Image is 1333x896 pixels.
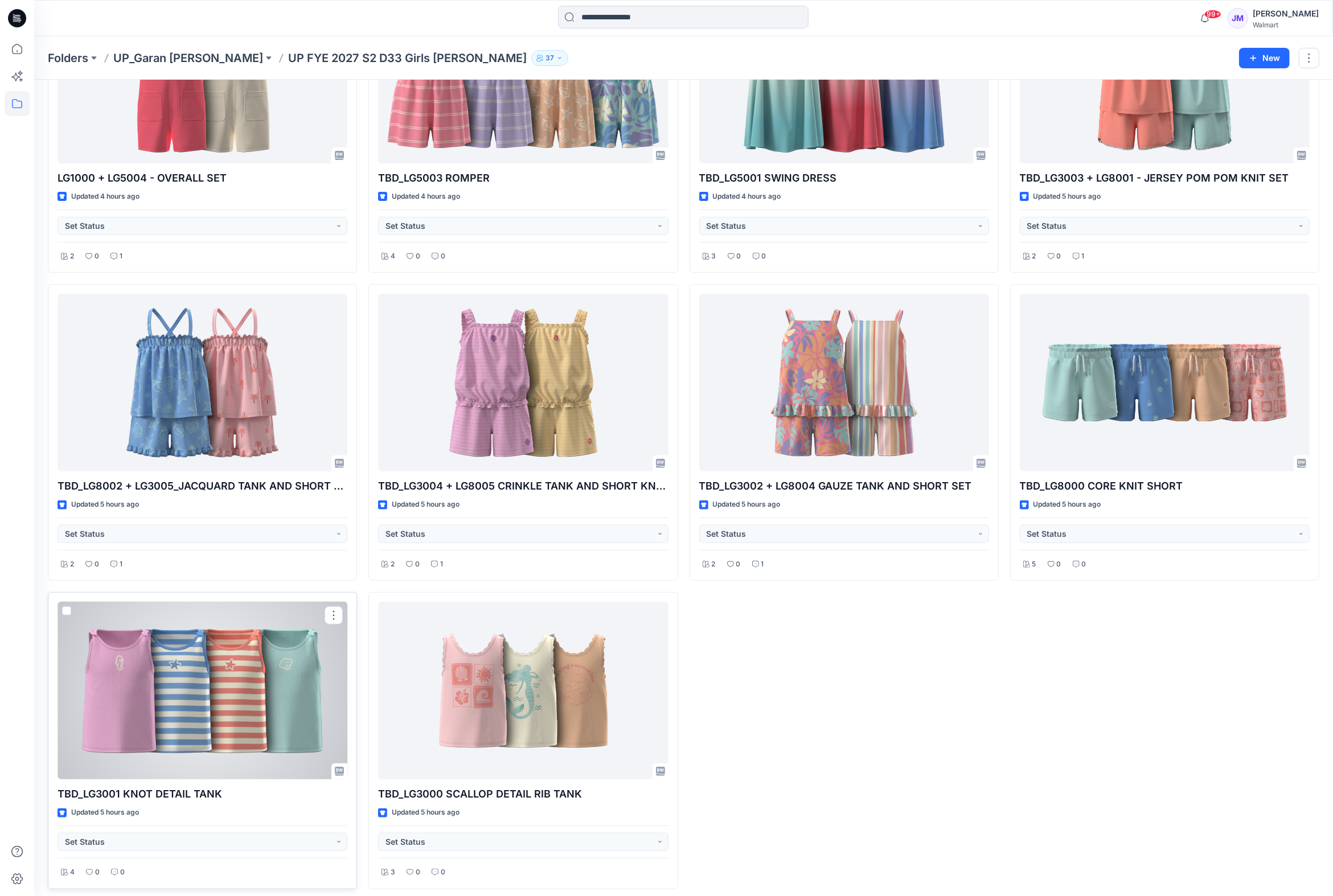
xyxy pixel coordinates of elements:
[391,250,395,262] p: 4
[113,50,263,66] a: UP_Garan [PERSON_NAME]
[699,478,989,494] p: TBD_LG3002 + LG8004 GAUZE TANK AND SHORT SET
[737,250,741,262] p: 0
[58,786,347,802] p: TBD_LG3001 KNOT DETAIL TANK
[416,250,420,262] p: 0
[713,499,781,511] p: Updated 5 hours ago
[1239,48,1290,68] button: New
[712,250,716,262] p: 3
[1082,250,1085,262] p: 1
[1020,294,1310,471] a: TBD_LG8000 CORE KNIT SHORT
[415,558,420,570] p: 0
[1032,250,1036,262] p: 2
[378,170,668,186] p: TBD_LG5003 ROMPER
[378,478,668,494] p: TBD_LG3004 + LG8005 CRINKLE TANK AND SHORT KNIT SET
[95,558,99,570] p: 0
[120,866,125,878] p: 0
[392,499,460,511] p: Updated 5 hours ago
[441,250,445,262] p: 0
[531,50,568,66] button: 37
[120,250,122,262] p: 1
[58,478,347,494] p: TBD_LG8002 + LG3005_JACQUARD TANK AND SHORT SET
[1228,8,1248,28] div: JM
[1020,170,1310,186] p: TBD_LG3003 + LG8001 - JERSEY POM POM KNIT SET
[440,558,443,570] p: 1
[761,558,764,570] p: 1
[71,807,139,819] p: Updated 5 hours ago
[713,191,781,203] p: Updated 4 hours ago
[391,558,395,570] p: 2
[762,250,766,262] p: 0
[441,866,445,878] p: 0
[416,866,420,878] p: 0
[70,250,74,262] p: 2
[1057,558,1061,570] p: 0
[378,786,668,802] p: TBD_LG3000 SCALLOP DETAIL RIB TANK
[736,558,741,570] p: 0
[58,294,347,471] a: TBD_LG8002 + LG3005_JACQUARD TANK AND SHORT SET
[70,866,75,878] p: 4
[120,558,122,570] p: 1
[1033,191,1101,203] p: Updated 5 hours ago
[1033,499,1101,511] p: Updated 5 hours ago
[70,558,74,570] p: 2
[1253,20,1319,29] div: Walmart
[391,866,395,878] p: 3
[392,191,460,203] p: Updated 4 hours ago
[1204,10,1221,19] span: 99+
[1253,7,1319,20] div: [PERSON_NAME]
[288,50,527,66] p: UP FYE 2027 S2 D33 Girls [PERSON_NAME]
[1032,558,1036,570] p: 5
[58,602,347,779] a: TBD_LG3001 KNOT DETAIL TANK
[378,294,668,471] a: TBD_LG3004 + LG8005 CRINKLE TANK AND SHORT KNIT SET
[1020,478,1310,494] p: TBD_LG8000 CORE KNIT SHORT
[699,170,989,186] p: TBD_LG5001 SWING DRESS
[378,602,668,779] a: TBD_LG3000 SCALLOP DETAIL RIB TANK
[545,52,554,64] p: 37
[95,866,100,878] p: 0
[71,191,140,203] p: Updated 4 hours ago
[712,558,716,570] p: 2
[71,499,139,511] p: Updated 5 hours ago
[1082,558,1086,570] p: 0
[699,294,989,471] a: TBD_LG3002 + LG8004 GAUZE TANK AND SHORT SET
[58,170,347,186] p: LG1000 + LG5004 - OVERALL SET
[95,250,99,262] p: 0
[48,50,88,66] a: Folders
[392,807,460,819] p: Updated 5 hours ago
[1057,250,1061,262] p: 0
